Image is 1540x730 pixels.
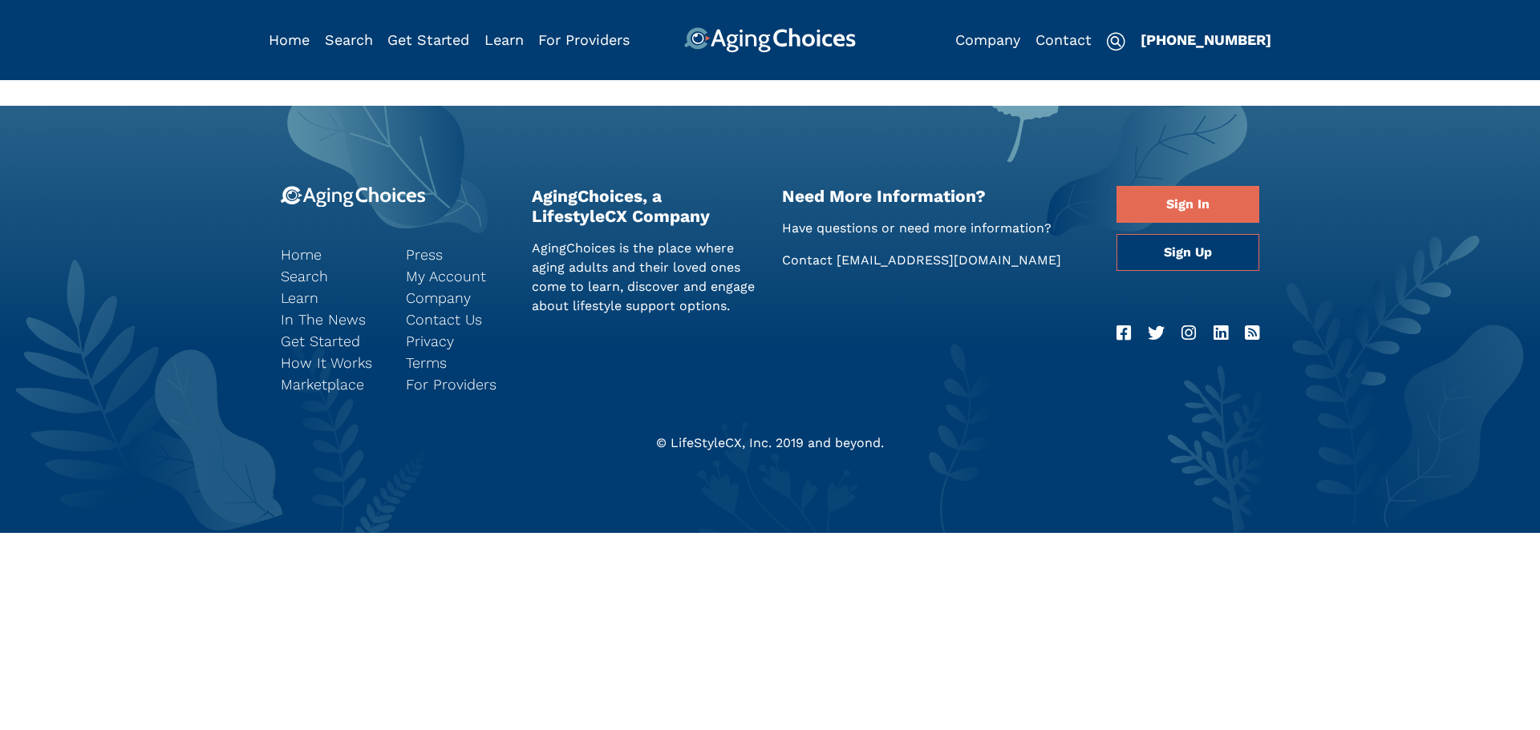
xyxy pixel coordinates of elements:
[1141,31,1271,48] a: [PHONE_NUMBER]
[281,287,382,309] a: Learn
[484,31,524,48] a: Learn
[406,309,507,330] a: Contact Us
[281,309,382,330] a: In The News
[782,251,1092,270] p: Contact
[837,252,1061,268] a: [EMAIL_ADDRESS][DOMAIN_NAME]
[406,265,507,287] a: My Account
[1214,321,1228,346] a: LinkedIn
[1116,321,1131,346] a: Facebook
[281,330,382,352] a: Get Started
[406,352,507,373] a: Terms
[406,244,507,265] a: Press
[281,265,382,287] a: Search
[269,434,1271,453] div: © LifeStyleCX, Inc. 2019 and beyond.
[325,31,373,48] a: Search
[782,219,1092,238] p: Have questions or need more information?
[269,31,310,48] a: Home
[684,27,856,53] img: AgingChoices
[325,27,373,53] div: Popover trigger
[281,373,382,395] a: Marketplace
[281,244,382,265] a: Home
[1035,31,1092,48] a: Contact
[387,31,469,48] a: Get Started
[955,31,1020,48] a: Company
[532,186,759,226] h2: AgingChoices, a LifestyleCX Company
[1116,234,1259,271] a: Sign Up
[1245,321,1259,346] a: RSS Feed
[532,239,759,316] p: AgingChoices is the place where aging adults and their loved ones come to learn, discover and eng...
[538,31,630,48] a: For Providers
[281,352,382,373] a: How It Works
[406,330,507,352] a: Privacy
[1116,186,1259,223] a: Sign In
[1148,321,1165,346] a: Twitter
[281,186,426,208] img: 9-logo.svg
[406,287,507,309] a: Company
[406,373,507,395] a: For Providers
[1106,32,1125,51] img: search-icon.svg
[1181,321,1196,346] a: Instagram
[782,186,1092,206] h2: Need More Information?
